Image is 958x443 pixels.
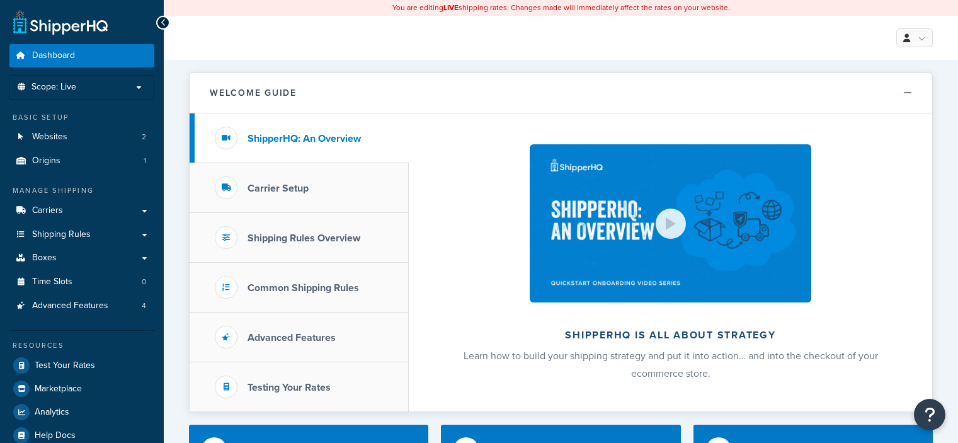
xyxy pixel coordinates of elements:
span: Learn how to build your shipping strategy and put it into action… and into the checkout of your e... [464,348,878,381]
button: Open Resource Center [914,399,945,430]
span: Shipping Rules [32,229,91,240]
span: Dashboard [32,50,75,61]
span: Boxes [32,253,57,263]
span: 2 [142,132,146,142]
li: Time Slots [9,270,154,294]
div: Resources [9,340,154,351]
h2: ShipperHQ is all about strategy [442,330,899,341]
a: Advanced Features4 [9,294,154,318]
span: 0 [142,277,146,287]
a: Marketplace [9,377,154,400]
h3: Advanced Features [248,332,336,343]
span: Help Docs [35,430,76,441]
div: Manage Shipping [9,185,154,196]
a: Websites2 [9,125,154,149]
h2: Welcome Guide [210,88,297,98]
span: Websites [32,132,67,142]
a: Time Slots0 [9,270,154,294]
span: Origins [32,156,60,166]
a: Analytics [9,401,154,423]
li: Websites [9,125,154,149]
h3: Testing Your Rates [248,382,331,393]
h3: Carrier Setup [248,183,309,194]
a: Dashboard [9,44,154,67]
a: Boxes [9,246,154,270]
span: 4 [142,301,146,311]
a: Test Your Rates [9,354,154,377]
button: Welcome Guide [190,73,932,113]
span: Scope: Live [31,82,76,93]
li: Origins [9,149,154,173]
div: Basic Setup [9,112,154,123]
img: ShipperHQ is all about strategy [530,144,811,302]
li: Advanced Features [9,294,154,318]
span: Test Your Rates [35,360,95,371]
span: Marketplace [35,384,82,394]
span: Time Slots [32,277,72,287]
span: Advanced Features [32,301,108,311]
a: Origins1 [9,149,154,173]
h3: ShipperHQ: An Overview [248,133,361,144]
span: 1 [144,156,146,166]
span: Analytics [35,407,69,418]
a: Carriers [9,199,154,222]
h3: Shipping Rules Overview [248,233,360,244]
h3: Common Shipping Rules [248,282,359,294]
a: Shipping Rules [9,223,154,246]
b: LIVE [443,2,459,13]
span: Carriers [32,205,63,216]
